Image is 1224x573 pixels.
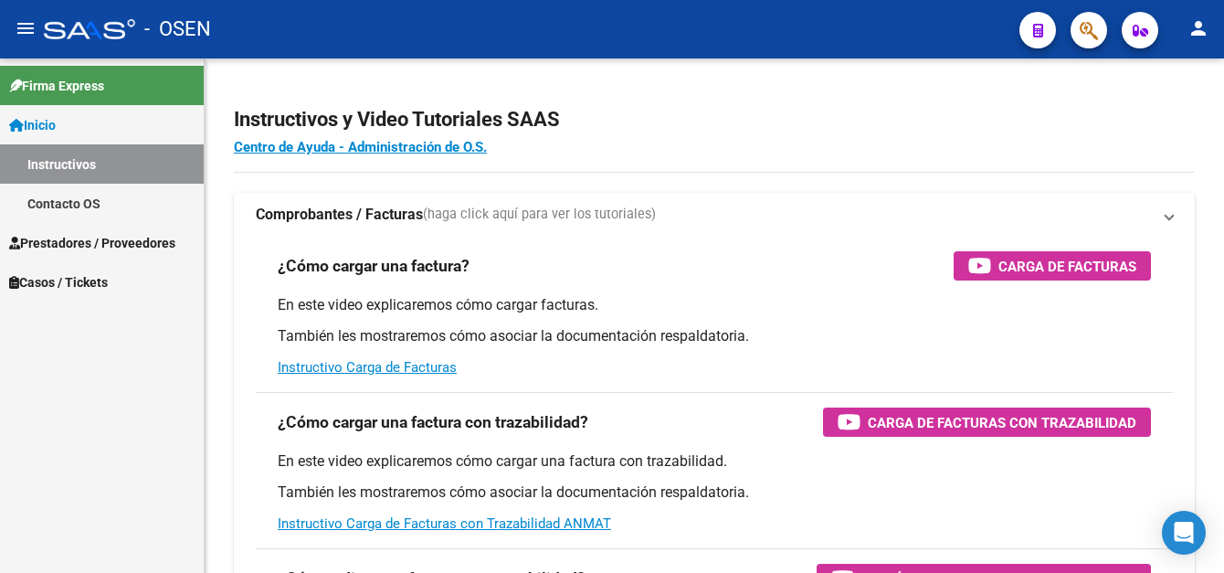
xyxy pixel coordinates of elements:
[234,139,487,155] a: Centro de Ayuda - Administración de O.S.
[278,409,588,435] h3: ¿Cómo cargar una factura con trazabilidad?
[278,451,1151,472] p: En este video explicaremos cómo cargar una factura con trazabilidad.
[9,115,56,135] span: Inicio
[234,102,1195,137] h2: Instructivos y Video Tutoriales SAAS
[1162,511,1206,555] div: Open Intercom Messenger
[1187,17,1209,39] mat-icon: person
[278,359,457,376] a: Instructivo Carga de Facturas
[256,205,423,225] strong: Comprobantes / Facturas
[278,253,470,279] h3: ¿Cómo cargar una factura?
[9,272,108,292] span: Casos / Tickets
[278,515,611,532] a: Instructivo Carga de Facturas con Trazabilidad ANMAT
[868,411,1136,434] span: Carga de Facturas con Trazabilidad
[15,17,37,39] mat-icon: menu
[9,233,175,253] span: Prestadores / Proveedores
[234,193,1195,237] mat-expansion-panel-header: Comprobantes / Facturas(haga click aquí para ver los tutoriales)
[9,76,104,96] span: Firma Express
[954,251,1151,281] button: Carga de Facturas
[278,326,1151,346] p: También les mostraremos cómo asociar la documentación respaldatoria.
[423,205,656,225] span: (haga click aquí para ver los tutoriales)
[278,483,1151,503] p: También les mostraremos cómo asociar la documentación respaldatoria.
[278,295,1151,315] p: En este video explicaremos cómo cargar facturas.
[998,255,1136,278] span: Carga de Facturas
[144,9,211,49] span: - OSEN
[823,408,1151,437] button: Carga de Facturas con Trazabilidad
